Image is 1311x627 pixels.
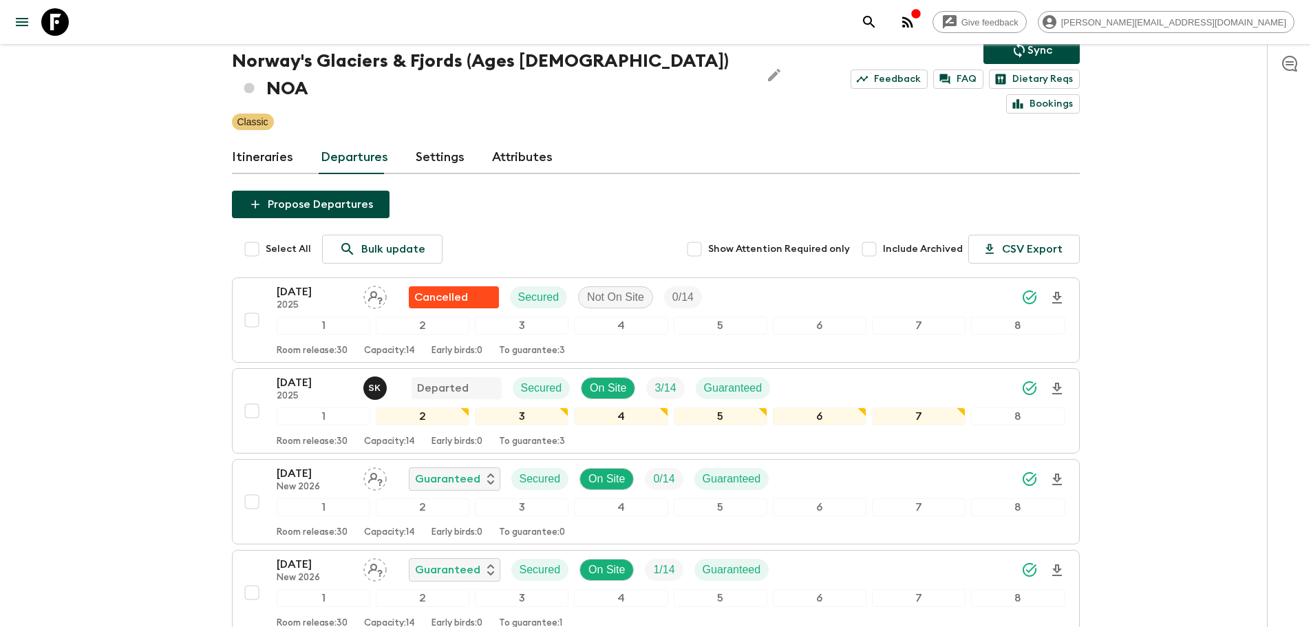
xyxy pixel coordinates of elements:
p: [DATE] [277,556,352,573]
p: Capacity: 14 [364,527,415,538]
p: 2025 [277,391,352,402]
svg: Download Onboarding [1049,381,1065,397]
p: Guaranteed [415,562,480,578]
span: [PERSON_NAME][EMAIL_ADDRESS][DOMAIN_NAME] [1054,17,1294,28]
p: To guarantee: 3 [499,346,565,357]
button: [DATE]2025Sergei KolesnikDepartedSecuredOn SiteTrip FillGuaranteed12345678Room release:30Capacity... [232,368,1080,454]
div: 8 [971,498,1065,516]
div: 8 [971,589,1065,607]
div: 7 [872,407,966,425]
div: On Site [581,377,635,399]
p: New 2026 [277,482,352,493]
p: Secured [521,380,562,396]
div: 7 [872,317,966,334]
p: Guaranteed [703,471,761,487]
div: 5 [674,589,767,607]
p: Guaranteed [704,380,763,396]
div: On Site [579,468,634,490]
div: 3 [475,317,568,334]
button: Edit Adventure Title [760,47,788,103]
div: [PERSON_NAME][EMAIL_ADDRESS][DOMAIN_NAME] [1038,11,1294,33]
a: Feedback [851,70,928,89]
div: 2 [376,407,469,425]
p: [DATE] [277,465,352,482]
p: 2025 [277,300,352,311]
div: Trip Fill [646,377,684,399]
button: Sync adventure departures to the booking engine [983,36,1080,64]
span: Assign pack leader [363,290,387,301]
svg: Download Onboarding [1049,471,1065,488]
button: [DATE]New 2026Assign pack leaderGuaranteedSecuredOn SiteTrip FillGuaranteed12345678Room release:3... [232,459,1080,544]
div: Secured [511,468,569,490]
div: 6 [773,589,866,607]
div: 2 [376,498,469,516]
p: Classic [237,115,268,129]
svg: Synced Successfully [1021,380,1038,396]
div: 5 [674,317,767,334]
div: 7 [872,498,966,516]
p: Room release: 30 [277,346,348,357]
svg: Download Onboarding [1049,290,1065,306]
p: Secured [520,562,561,578]
button: search adventures [855,8,883,36]
p: Early birds: 0 [431,527,482,538]
span: Show Attention Required only [708,242,850,256]
svg: Synced Successfully [1021,471,1038,487]
div: Trip Fill [664,286,702,308]
p: Room release: 30 [277,527,348,538]
div: 3 [475,589,568,607]
div: 4 [574,589,668,607]
a: Itineraries [232,141,293,174]
span: Assign pack leader [363,562,387,573]
div: 5 [674,407,767,425]
p: Early birds: 0 [431,436,482,447]
p: Guaranteed [703,562,761,578]
a: Dietary Reqs [989,70,1080,89]
div: 3 [475,407,568,425]
div: 4 [574,317,668,334]
p: [DATE] [277,374,352,391]
p: New 2026 [277,573,352,584]
a: Settings [416,141,465,174]
p: Capacity: 14 [364,436,415,447]
span: Assign pack leader [363,471,387,482]
p: To guarantee: 0 [499,527,565,538]
h1: Norway's Glaciers & Fjords (Ages [DEMOGRAPHIC_DATA]) NOA [232,47,750,103]
div: 4 [574,407,668,425]
p: [DATE] [277,284,352,300]
p: On Site [588,471,625,487]
p: To guarantee: 3 [499,436,565,447]
div: Secured [511,559,569,581]
div: 3 [475,498,568,516]
div: 6 [773,498,866,516]
button: Propose Departures [232,191,390,218]
div: Trip Fill [645,559,683,581]
p: Secured [520,471,561,487]
div: 1 [277,407,370,425]
div: 4 [574,498,668,516]
p: 0 / 14 [653,471,674,487]
a: Bookings [1006,94,1080,114]
p: Early birds: 0 [431,346,482,357]
div: 1 [277,317,370,334]
button: CSV Export [968,235,1080,264]
span: Give feedback [954,17,1026,28]
span: Include Archived [883,242,963,256]
div: 8 [971,317,1065,334]
a: Departures [321,141,388,174]
a: Give feedback [932,11,1027,33]
a: Attributes [492,141,553,174]
span: Select All [266,242,311,256]
svg: Synced Successfully [1021,562,1038,578]
p: 1 / 14 [653,562,674,578]
p: 3 / 14 [654,380,676,396]
p: On Site [588,562,625,578]
div: 7 [872,589,966,607]
div: 1 [277,589,370,607]
a: Bulk update [322,235,443,264]
p: Secured [518,289,559,306]
div: 5 [674,498,767,516]
button: menu [8,8,36,36]
p: Cancelled [414,289,468,306]
div: 2 [376,589,469,607]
